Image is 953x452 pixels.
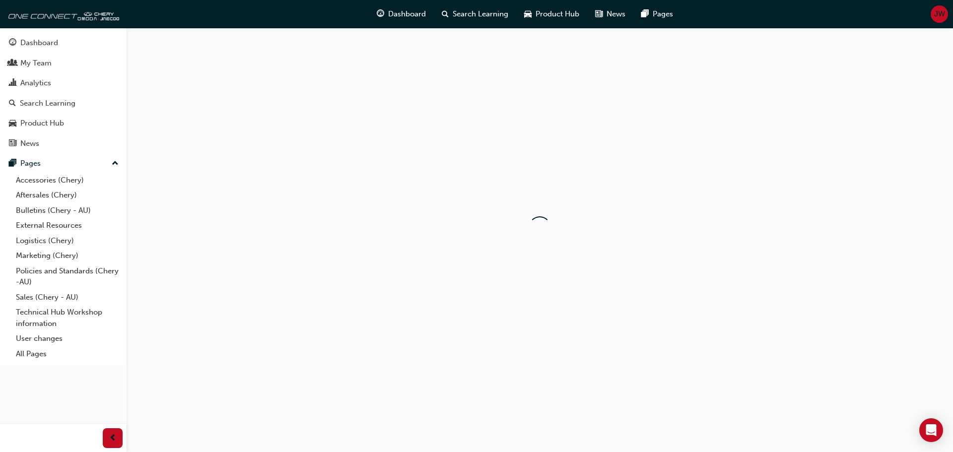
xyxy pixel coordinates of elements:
[20,58,52,69] div: My Team
[442,8,449,20] span: search-icon
[12,173,123,188] a: Accessories (Chery)
[12,248,123,263] a: Marketing (Chery)
[9,39,16,48] span: guage-icon
[20,158,41,169] div: Pages
[607,8,625,20] span: News
[653,8,673,20] span: Pages
[4,134,123,153] a: News
[9,79,16,88] span: chart-icon
[453,8,508,20] span: Search Learning
[12,188,123,203] a: Aftersales (Chery)
[434,4,516,24] a: search-iconSearch Learning
[4,154,123,173] button: Pages
[934,8,945,20] span: JW
[20,37,58,49] div: Dashboard
[112,157,119,170] span: up-icon
[377,8,384,20] span: guage-icon
[9,99,16,108] span: search-icon
[633,4,681,24] a: pages-iconPages
[9,59,16,68] span: people-icon
[4,94,123,113] a: Search Learning
[524,8,532,20] span: car-icon
[919,418,943,442] div: Open Intercom Messenger
[12,290,123,305] a: Sales (Chery - AU)
[5,4,119,24] img: oneconnect
[12,233,123,249] a: Logistics (Chery)
[516,4,587,24] a: car-iconProduct Hub
[109,432,117,445] span: prev-icon
[9,139,16,148] span: news-icon
[4,32,123,154] button: DashboardMy TeamAnalyticsSearch LearningProduct HubNews
[20,77,51,89] div: Analytics
[20,118,64,129] div: Product Hub
[20,98,75,109] div: Search Learning
[12,305,123,331] a: Technical Hub Workshop information
[4,114,123,132] a: Product Hub
[388,8,426,20] span: Dashboard
[4,54,123,72] a: My Team
[536,8,579,20] span: Product Hub
[369,4,434,24] a: guage-iconDashboard
[587,4,633,24] a: news-iconNews
[9,119,16,128] span: car-icon
[931,5,948,23] button: JW
[4,34,123,52] a: Dashboard
[12,218,123,233] a: External Resources
[4,74,123,92] a: Analytics
[12,346,123,362] a: All Pages
[12,331,123,346] a: User changes
[20,138,39,149] div: News
[12,263,123,290] a: Policies and Standards (Chery -AU)
[12,203,123,218] a: Bulletins (Chery - AU)
[9,159,16,168] span: pages-icon
[595,8,603,20] span: news-icon
[641,8,649,20] span: pages-icon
